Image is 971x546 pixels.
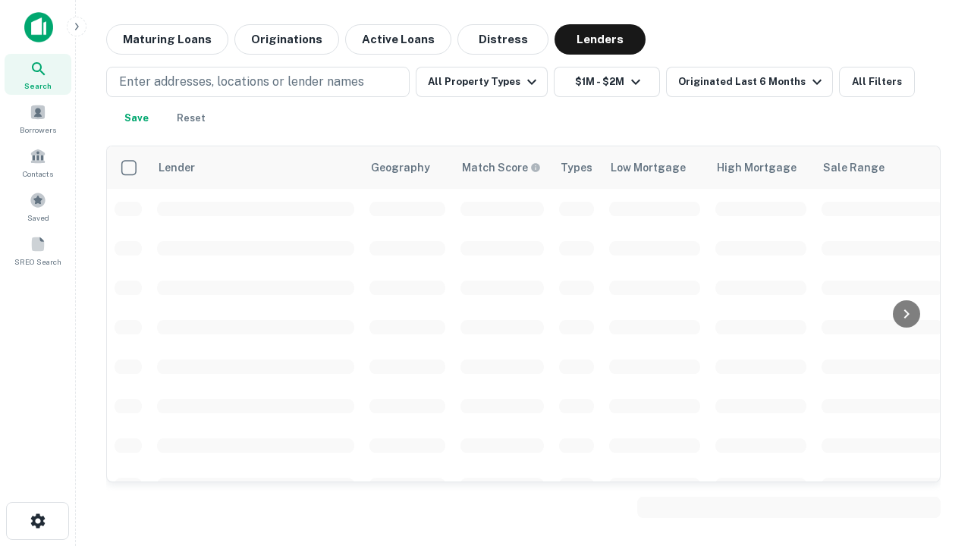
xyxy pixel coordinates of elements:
button: Save your search to get updates of matches that match your search criteria. [112,103,161,133]
th: Geography [362,146,453,189]
div: Capitalize uses an advanced AI algorithm to match your search with the best lender. The match sco... [462,159,541,176]
img: capitalize-icon.png [24,12,53,42]
p: Enter addresses, locations or lender names [119,73,364,91]
a: Saved [5,186,71,227]
button: All Property Types [416,67,548,97]
button: Originations [234,24,339,55]
div: Low Mortgage [611,158,686,177]
th: High Mortgage [708,146,814,189]
div: Sale Range [823,158,885,177]
th: Capitalize uses an advanced AI algorithm to match your search with the best lender. The match sco... [453,146,551,189]
a: Search [5,54,71,95]
button: Enter addresses, locations or lender names [106,67,410,97]
button: Lenders [555,24,646,55]
span: Contacts [23,168,53,180]
div: Geography [371,158,430,177]
a: Borrowers [5,98,71,139]
button: Maturing Loans [106,24,228,55]
h6: Match Score [462,159,538,176]
div: Types [561,158,592,177]
span: Borrowers [20,124,56,136]
span: SREO Search [14,256,61,268]
button: Distress [457,24,548,55]
button: All Filters [839,67,915,97]
a: SREO Search [5,230,71,271]
th: Lender [149,146,362,189]
span: Saved [27,212,49,224]
a: Contacts [5,142,71,183]
th: Types [551,146,602,189]
button: Reset [167,103,215,133]
th: Low Mortgage [602,146,708,189]
div: Lender [159,158,195,177]
th: Sale Range [814,146,951,189]
div: High Mortgage [717,158,797,177]
iframe: Chat Widget [895,425,971,497]
button: Originated Last 6 Months [666,67,833,97]
button: Active Loans [345,24,451,55]
div: Originated Last 6 Months [678,73,826,91]
span: Search [24,80,52,92]
button: $1M - $2M [554,67,660,97]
